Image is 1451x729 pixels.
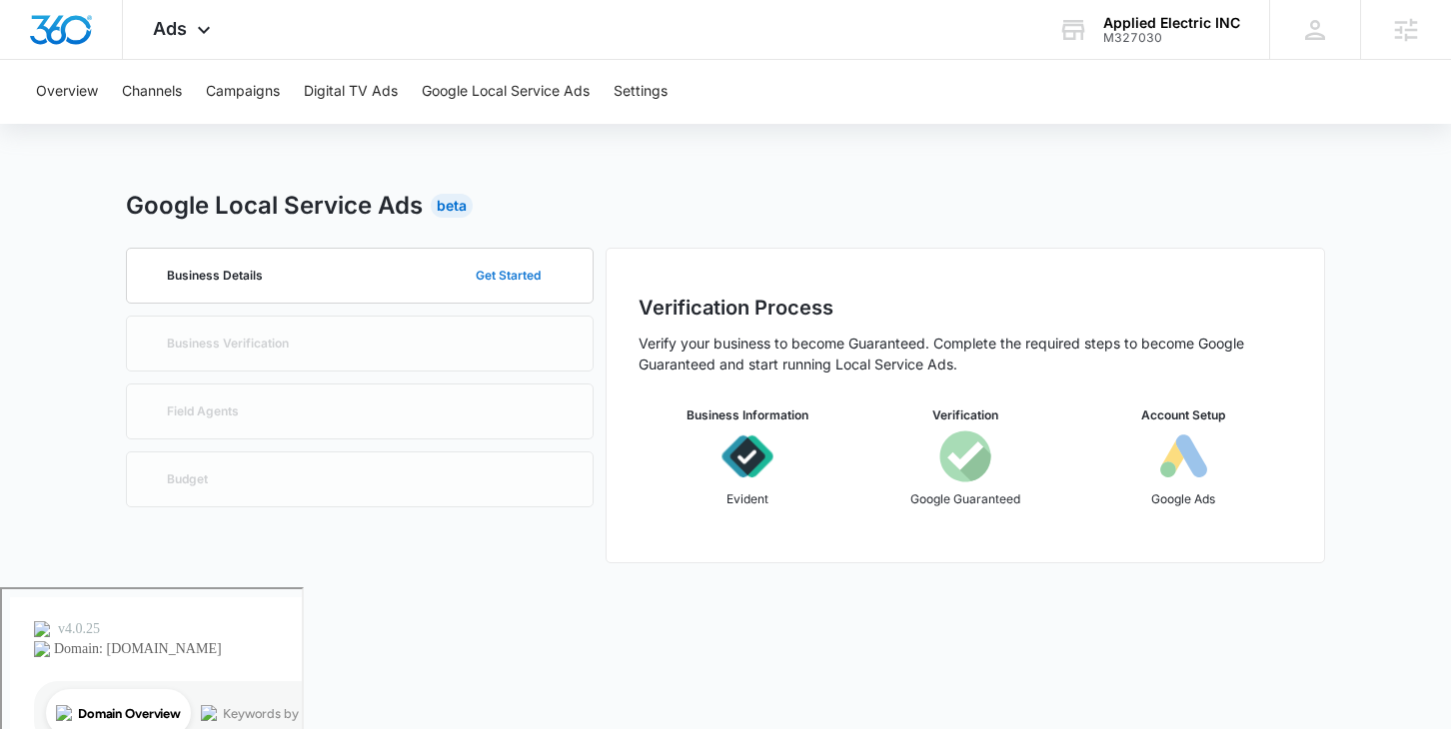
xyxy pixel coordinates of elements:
h2: Verification Process [639,293,1292,323]
button: Channels [122,60,182,124]
h3: Verification [932,406,998,424]
h3: Business Information [687,406,808,424]
img: website_grey.svg [32,52,48,68]
p: Verify your business to become Guaranteed. Complete the required steps to become Google Guarantee... [639,333,1292,374]
div: account name [1103,15,1240,31]
button: Google Local Service Ads [422,60,590,124]
p: Google Ads [1151,490,1215,508]
p: Google Guaranteed [910,490,1020,508]
img: tab_domain_overview_orange.svg [54,116,70,132]
div: Keywords by Traffic [221,118,337,131]
button: Get Started [456,252,561,300]
p: Business Details [167,270,263,282]
p: Evident [726,490,768,508]
img: icon-googleGuaranteed.svg [939,430,991,482]
button: Campaigns [206,60,280,124]
div: Beta [431,194,473,218]
h3: Account Setup [1141,406,1225,424]
img: tab_keywords_by_traffic_grey.svg [199,116,215,132]
div: Domain Overview [76,118,179,131]
img: icon-evident.svg [722,430,773,482]
a: Business DetailsGet Started [126,248,594,304]
img: icon-googleAds-b.svg [1157,430,1209,482]
button: Settings [614,60,668,124]
h2: Google Local Service Ads [126,188,423,224]
div: v 4.0.25 [56,32,98,48]
button: Overview [36,60,98,124]
span: Ads [153,18,187,39]
div: Domain: [DOMAIN_NAME] [52,52,220,68]
div: account id [1103,31,1240,45]
img: logo_orange.svg [32,32,48,48]
button: Digital TV Ads [304,60,398,124]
